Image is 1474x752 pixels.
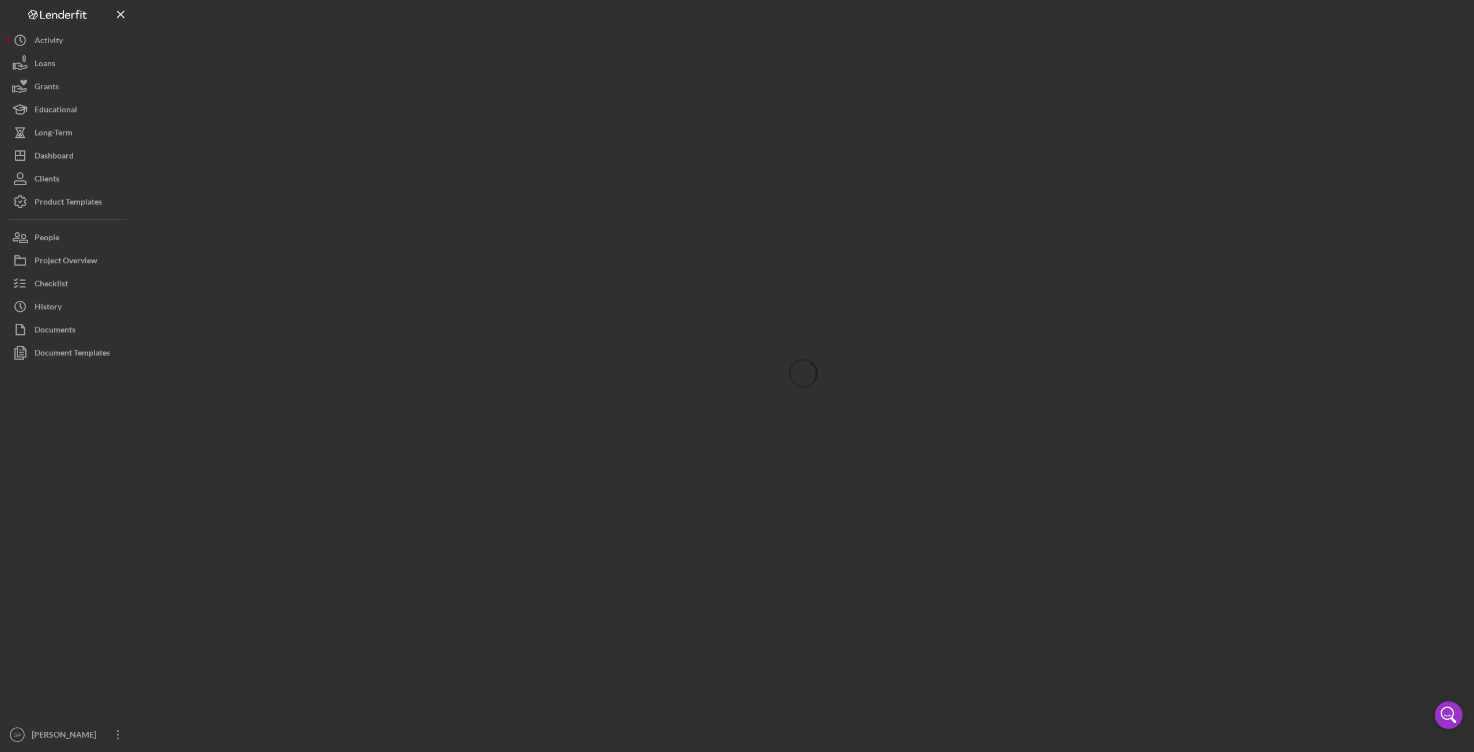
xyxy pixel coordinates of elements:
[6,723,132,746] button: SP[PERSON_NAME]
[35,121,73,147] div: Long-Term
[35,29,63,55] div: Activity
[35,295,62,321] div: History
[6,75,132,98] button: Grants
[6,226,132,249] button: People
[35,272,68,298] div: Checklist
[35,190,102,216] div: Product Templates
[14,732,21,738] text: SP
[6,318,132,341] button: Documents
[35,318,75,344] div: Documents
[6,295,132,318] button: History
[35,341,110,367] div: Document Templates
[6,52,132,75] button: Loans
[35,249,97,275] div: Project Overview
[6,144,132,167] button: Dashboard
[6,167,132,190] button: Clients
[6,249,132,272] button: Project Overview
[6,98,132,121] button: Educational
[6,341,132,364] button: Document Templates
[35,98,77,124] div: Educational
[29,723,104,749] div: [PERSON_NAME]
[35,226,59,252] div: People
[6,121,132,144] button: Long-Term
[6,29,132,52] button: Activity
[1435,701,1462,729] div: Open Intercom Messenger
[35,52,55,78] div: Loans
[35,167,59,193] div: Clients
[6,272,132,295] button: Checklist
[6,190,132,213] button: Product Templates
[35,144,74,170] div: Dashboard
[35,75,59,101] div: Grants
